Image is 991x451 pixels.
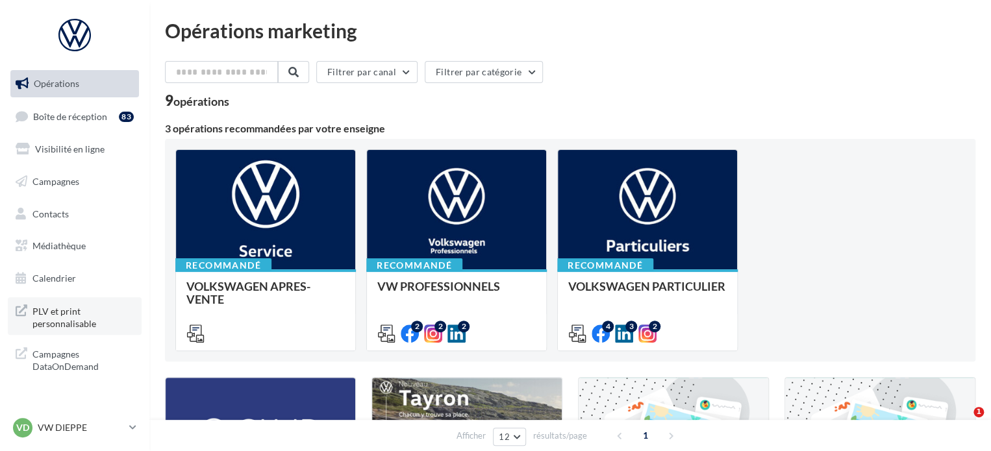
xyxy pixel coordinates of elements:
span: Opérations [34,78,79,89]
div: Recommandé [557,258,653,273]
button: Filtrer par catégorie [425,61,543,83]
span: VOLKSWAGEN APRES-VENTE [186,279,310,306]
span: PLV et print personnalisable [32,302,134,330]
div: Recommandé [175,258,271,273]
a: Campagnes [8,168,142,195]
span: 1 [973,407,984,417]
a: Opérations [8,70,142,97]
div: Recommandé [366,258,462,273]
iframe: Intercom live chat [947,407,978,438]
span: VOLKSWAGEN PARTICULIER [568,279,725,293]
span: Campagnes [32,176,79,187]
a: Campagnes DataOnDemand [8,340,142,378]
a: Visibilité en ligne [8,136,142,163]
a: Médiathèque [8,232,142,260]
a: Contacts [8,201,142,228]
a: VD VW DIEPPE [10,415,139,440]
span: Boîte de réception [33,110,107,121]
div: 2 [411,321,423,332]
a: Calendrier [8,265,142,292]
p: VW DIEPPE [38,421,124,434]
div: 3 opérations recommandées par votre enseigne [165,123,975,134]
div: 3 [625,321,637,332]
a: PLV et print personnalisable [8,297,142,335]
span: Calendrier [32,273,76,284]
div: 2 [458,321,470,332]
div: 83 [119,112,134,122]
span: Visibilité en ligne [35,143,105,154]
span: résultats/page [533,430,587,442]
span: Médiathèque [32,240,86,251]
span: Afficher [457,430,486,442]
span: VW PROFESSIONNELS [377,279,500,293]
div: 2 [649,321,660,332]
button: 12 [493,428,526,446]
span: VD [16,421,29,434]
div: Opérations marketing [165,21,975,40]
div: 4 [602,321,614,332]
a: Boîte de réception83 [8,103,142,130]
div: 9 [165,93,229,108]
button: Filtrer par canal [316,61,418,83]
div: opérations [173,95,229,107]
div: 2 [434,321,446,332]
span: 1 [635,425,656,446]
span: Campagnes DataOnDemand [32,345,134,373]
span: 12 [499,432,510,442]
span: Contacts [32,208,69,219]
